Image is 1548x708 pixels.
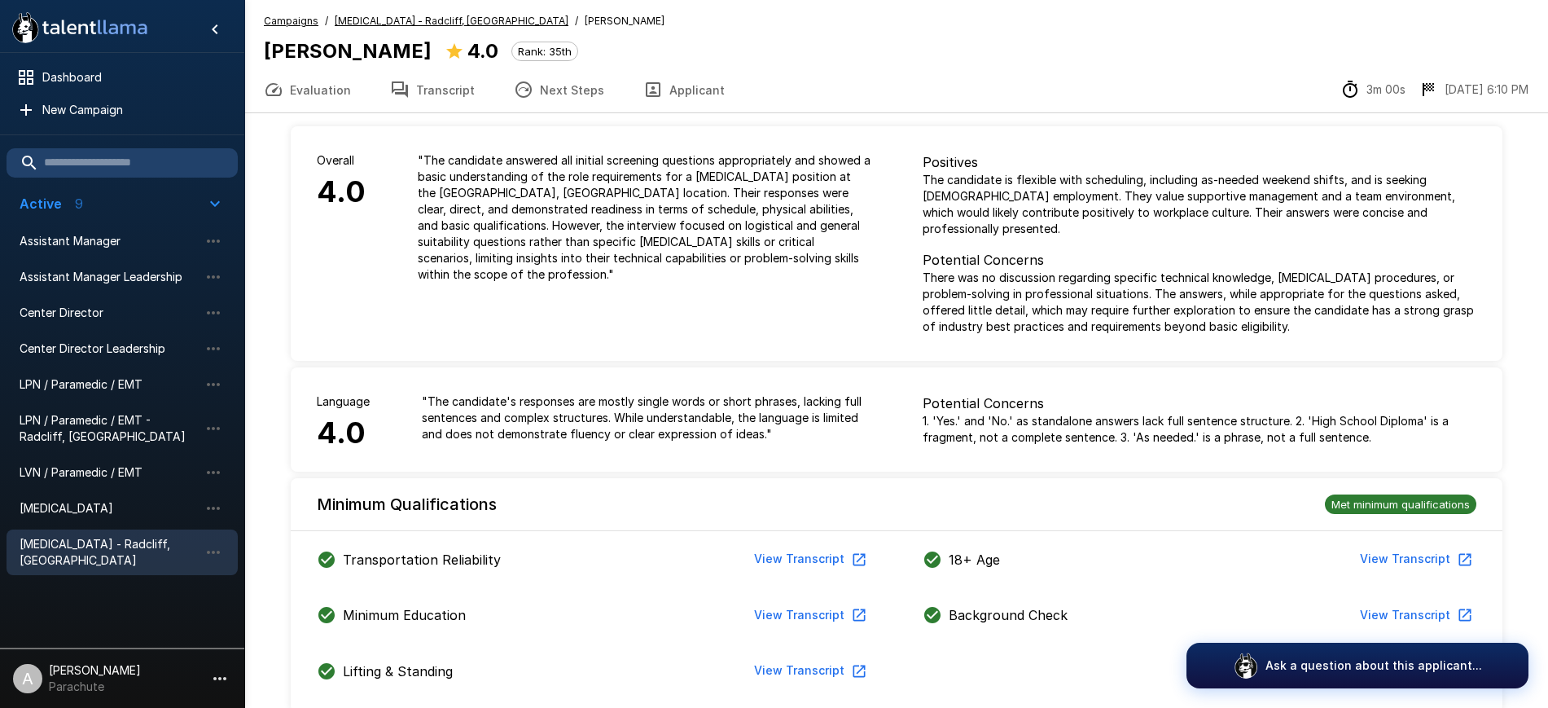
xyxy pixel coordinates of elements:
span: Met minimum qualifications [1325,498,1476,511]
p: Potential Concerns [923,250,1476,270]
u: [MEDICAL_DATA] - Radcliff, [GEOGRAPHIC_DATA] [335,15,568,27]
p: 3m 00s [1366,81,1405,98]
p: Language [317,394,370,410]
p: Lifting & Standing [343,662,453,681]
button: View Transcript [748,544,870,574]
div: The date and time when the interview was completed [1419,80,1528,99]
h6: 4.0 [317,169,366,216]
p: 18+ Age [949,550,1000,569]
button: Applicant [624,67,744,112]
p: Transportation Reliability [343,550,501,569]
button: Evaluation [244,67,371,112]
b: 4.0 [467,39,498,63]
p: The candidate is flexible with scheduling, including as-needed weekend shifts, and is seeking [DE... [923,172,1476,237]
p: Positives [923,152,1476,172]
p: There was no discussion regarding specific technical knowledge, [MEDICAL_DATA] procedures, or pro... [923,270,1476,335]
h6: 4.0 [317,410,370,457]
img: logo_glasses@2x.png [1233,653,1259,679]
p: 1. 'Yes.' and 'No.' as standalone answers lack full sentence structure. 2. 'High School Diploma' ... [923,413,1476,446]
p: " The candidate answered all initial screening questions appropriately and showed a basic underst... [418,152,870,283]
button: View Transcript [748,656,870,686]
div: The time between starting and completing the interview [1340,80,1405,99]
span: Rank: 35th [512,45,577,58]
b: [PERSON_NAME] [264,39,432,63]
span: / [575,13,578,29]
button: View Transcript [748,600,870,631]
span: [PERSON_NAME] [585,13,664,29]
p: Minimum Education [343,605,466,625]
button: View Transcript [1353,544,1476,574]
button: Next Steps [494,67,624,112]
span: / [325,13,328,29]
p: Overall [317,152,366,169]
p: Potential Concerns [923,394,1476,413]
p: " The candidate's responses are mostly single words or short phrases, lacking full sentences and ... [422,394,870,442]
p: [DATE] 6:10 PM [1445,81,1528,98]
button: Transcript [371,67,494,112]
p: Ask a question about this applicant... [1265,657,1482,674]
p: Background Check [949,605,1068,625]
u: Campaigns [264,15,318,27]
h6: Minimum Qualifications [317,491,497,517]
button: Ask a question about this applicant... [1186,643,1528,688]
button: View Transcript [1353,600,1476,631]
